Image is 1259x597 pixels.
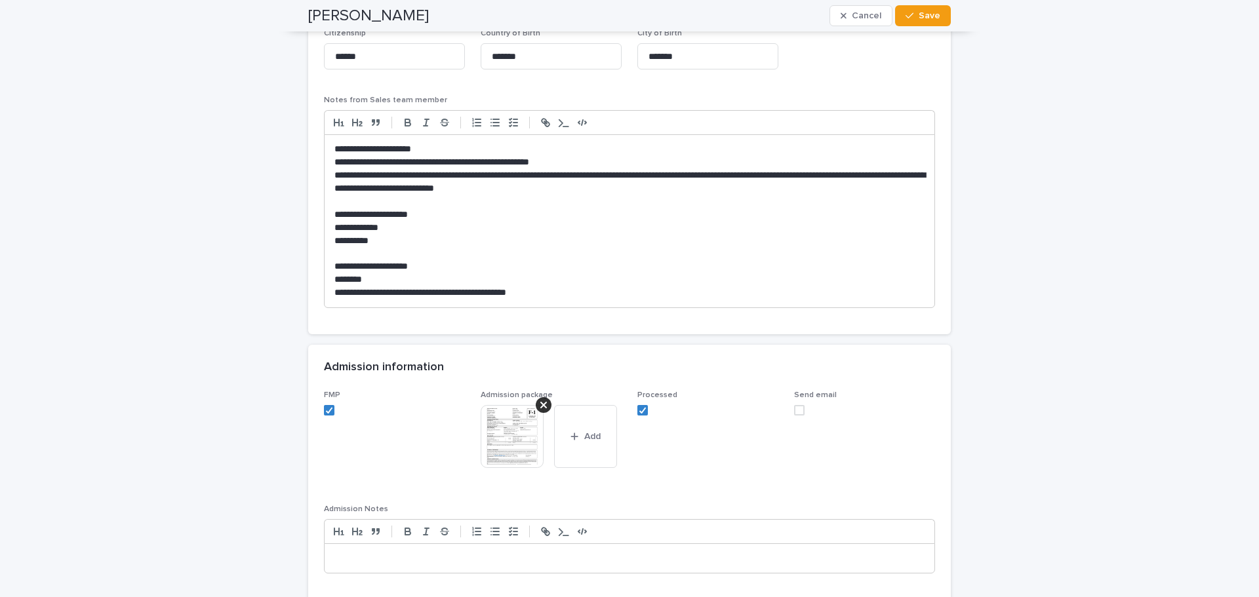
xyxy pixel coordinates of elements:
span: Processed [637,391,677,399]
span: Cancel [852,11,881,20]
button: Add [554,405,617,468]
h2: Admission information [324,360,444,375]
span: Send email [794,391,837,399]
h2: [PERSON_NAME] [308,7,429,26]
span: Citizenship [324,29,366,37]
span: City of Birth [637,29,682,37]
button: Cancel [829,5,892,26]
span: Add [584,432,601,441]
span: Admission package [481,391,553,399]
button: Save [895,5,951,26]
span: Country of Birth [481,29,540,37]
span: Admission Notes [324,505,388,513]
span: FMP [324,391,340,399]
span: Save [919,11,940,20]
span: Notes from Sales team member [324,96,447,104]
